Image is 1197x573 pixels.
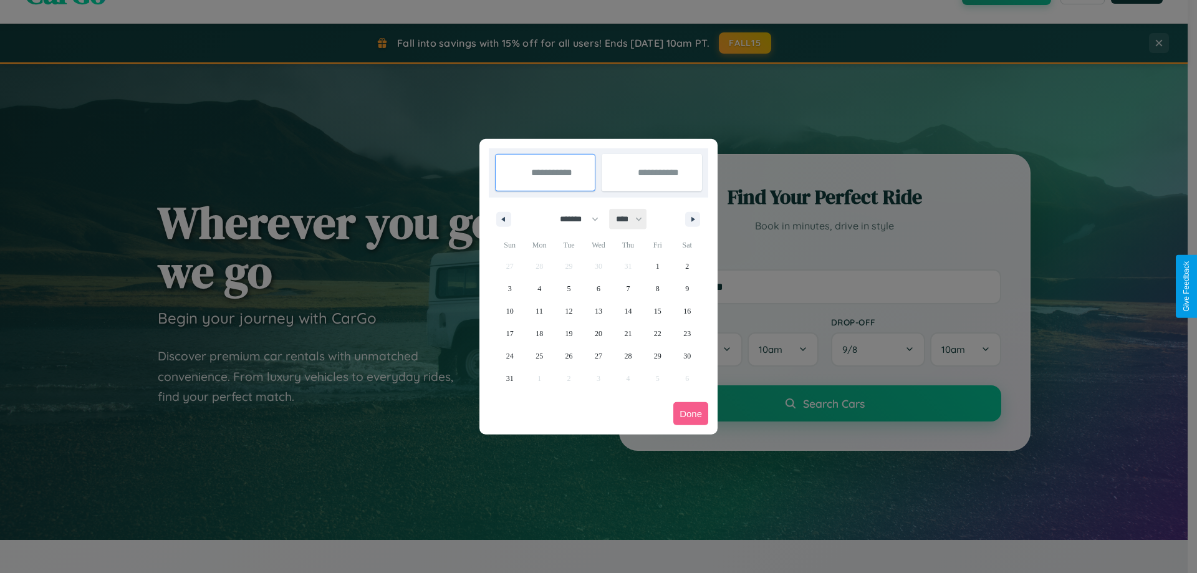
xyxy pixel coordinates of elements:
button: 19 [554,322,584,345]
span: 15 [654,300,661,322]
span: 23 [683,322,691,345]
button: 11 [524,300,554,322]
span: 16 [683,300,691,322]
span: 29 [654,345,661,367]
button: 18 [524,322,554,345]
span: 11 [536,300,543,322]
span: 10 [506,300,514,322]
span: 18 [536,322,543,345]
button: 24 [495,345,524,367]
span: 2 [685,255,689,277]
button: 25 [524,345,554,367]
span: 28 [624,345,632,367]
span: Tue [554,235,584,255]
button: 6 [584,277,613,300]
span: 25 [536,345,543,367]
span: 14 [624,300,632,322]
span: 22 [654,322,661,345]
button: Done [673,402,708,425]
button: 2 [673,255,702,277]
span: Mon [524,235,554,255]
button: 13 [584,300,613,322]
span: 9 [685,277,689,300]
button: 15 [643,300,672,322]
button: 30 [673,345,702,367]
span: 5 [567,277,571,300]
span: 27 [595,345,602,367]
button: 4 [524,277,554,300]
span: 7 [626,277,630,300]
span: 20 [595,322,602,345]
button: 29 [643,345,672,367]
button: 8 [643,277,672,300]
button: 1 [643,255,672,277]
button: 27 [584,345,613,367]
span: 13 [595,300,602,322]
span: Sat [673,235,702,255]
span: Wed [584,235,613,255]
span: 24 [506,345,514,367]
span: 19 [565,322,573,345]
button: 14 [613,300,643,322]
button: 9 [673,277,702,300]
button: 23 [673,322,702,345]
span: 1 [656,255,660,277]
button: 5 [554,277,584,300]
button: 16 [673,300,702,322]
button: 7 [613,277,643,300]
button: 17 [495,322,524,345]
div: Give Feedback [1182,261,1191,312]
span: 3 [508,277,512,300]
button: 28 [613,345,643,367]
span: 31 [506,367,514,390]
span: 30 [683,345,691,367]
button: 20 [584,322,613,345]
span: 6 [597,277,600,300]
span: 12 [565,300,573,322]
span: 8 [656,277,660,300]
span: Fri [643,235,672,255]
span: 21 [624,322,632,345]
button: 10 [495,300,524,322]
button: 12 [554,300,584,322]
button: 26 [554,345,584,367]
span: Thu [613,235,643,255]
button: 31 [495,367,524,390]
span: 26 [565,345,573,367]
span: Sun [495,235,524,255]
button: 3 [495,277,524,300]
button: 22 [643,322,672,345]
button: 21 [613,322,643,345]
span: 17 [506,322,514,345]
span: 4 [537,277,541,300]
